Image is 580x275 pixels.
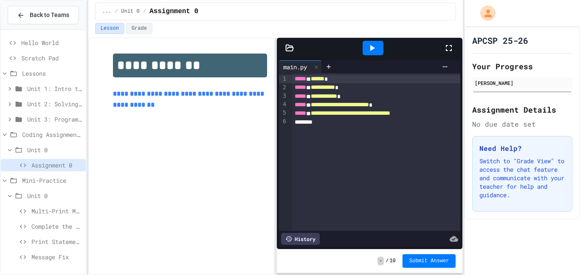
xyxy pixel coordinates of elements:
[279,75,287,83] div: 1
[403,254,456,268] button: Submit Answer
[386,258,389,264] span: /
[31,161,82,170] span: Assignment 0
[27,191,82,200] span: Unit 0
[31,207,82,215] span: Multi-Print Message
[409,258,449,264] span: Submit Answer
[27,99,82,108] span: Unit 2: Solving Problems in Computer Science
[22,130,82,139] span: Coding Assignments
[479,143,565,153] h3: Need Help?
[279,92,287,100] div: 3
[31,222,82,231] span: Complete the Greeting
[377,257,384,265] span: -
[115,8,118,15] span: /
[27,84,82,93] span: Unit 1: Intro to Computer Science
[279,62,311,71] div: main.py
[472,60,572,72] h2: Your Progress
[279,100,287,109] div: 4
[121,8,140,15] span: Unit 0
[279,83,287,92] div: 2
[472,104,572,116] h2: Assignment Details
[279,117,287,126] div: 6
[471,3,498,23] div: My Account
[22,69,82,78] span: Lessons
[279,109,287,117] div: 5
[279,60,322,73] div: main.py
[27,145,82,154] span: Unit 0
[21,54,82,62] span: Scratch Pad
[544,241,572,266] iframe: chat widget
[475,79,570,87] div: [PERSON_NAME]
[102,8,112,15] span: ...
[31,252,82,261] span: Message Fix
[126,23,152,34] button: Grade
[143,8,146,15] span: /
[389,258,395,264] span: 10
[510,204,572,240] iframe: chat widget
[95,23,124,34] button: Lesson
[479,157,565,199] p: Switch to "Grade View" to access the chat feature and communicate with your teacher for help and ...
[31,237,82,246] span: Print Statement Repair
[472,119,572,129] div: No due date set
[149,6,198,17] span: Assignment 0
[472,34,528,46] h1: APCSP 25-26
[8,6,79,24] button: Back to Teams
[22,176,82,185] span: Mini-Practice
[281,233,320,245] div: History
[21,38,82,47] span: Hello World
[27,115,82,124] span: Unit 3: Programming with Python
[30,11,69,20] span: Back to Teams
